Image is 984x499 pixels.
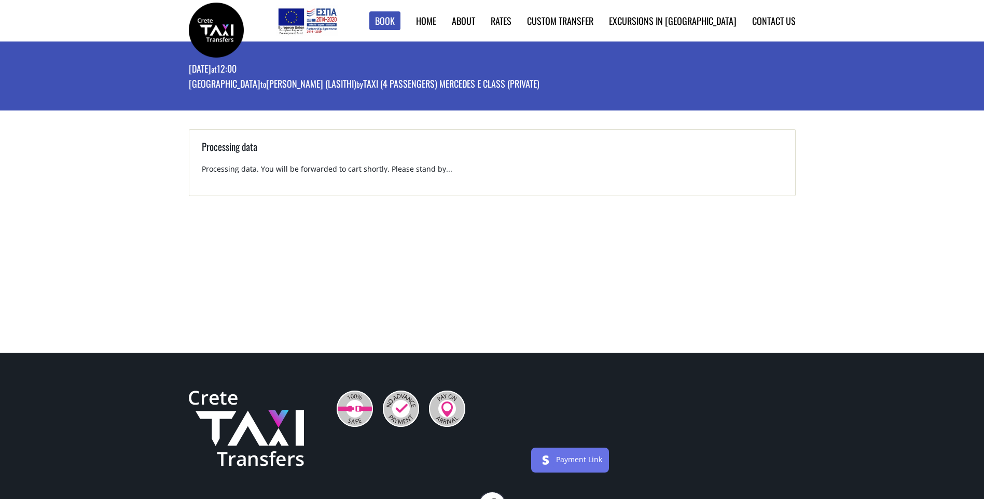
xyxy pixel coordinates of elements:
img: stripe [537,452,554,468]
img: No Advance Payment [383,391,419,427]
small: to [260,78,266,90]
a: About [452,14,475,27]
a: Custom Transfer [527,14,593,27]
a: Book [369,11,400,31]
a: Excursions in [GEOGRAPHIC_DATA] [609,14,737,27]
h3: Processing data [202,140,783,164]
img: Crete Taxi Transfers | Booking page | Crete Taxi Transfers [189,3,244,58]
a: Home [416,14,436,27]
img: 100% Safe [337,391,373,427]
a: Payment Link [556,454,602,464]
small: by [356,78,363,90]
small: at [211,63,217,75]
img: Pay On Arrival [429,391,465,427]
a: Rates [491,14,511,27]
p: [DATE] 12:00 [189,62,539,77]
a: Contact us [752,14,796,27]
img: e-bannersEUERDF180X90.jpg [276,5,338,36]
p: Processing data. You will be forwarded to cart shortly. Please stand by... [202,164,783,183]
img: Crete Taxi Transfers [189,391,304,466]
a: Crete Taxi Transfers | Booking page | Crete Taxi Transfers [189,23,244,34]
p: [GEOGRAPHIC_DATA] [PERSON_NAME] (Lasithi) Taxi (4 passengers) Mercedes E Class (private) [189,77,539,92]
